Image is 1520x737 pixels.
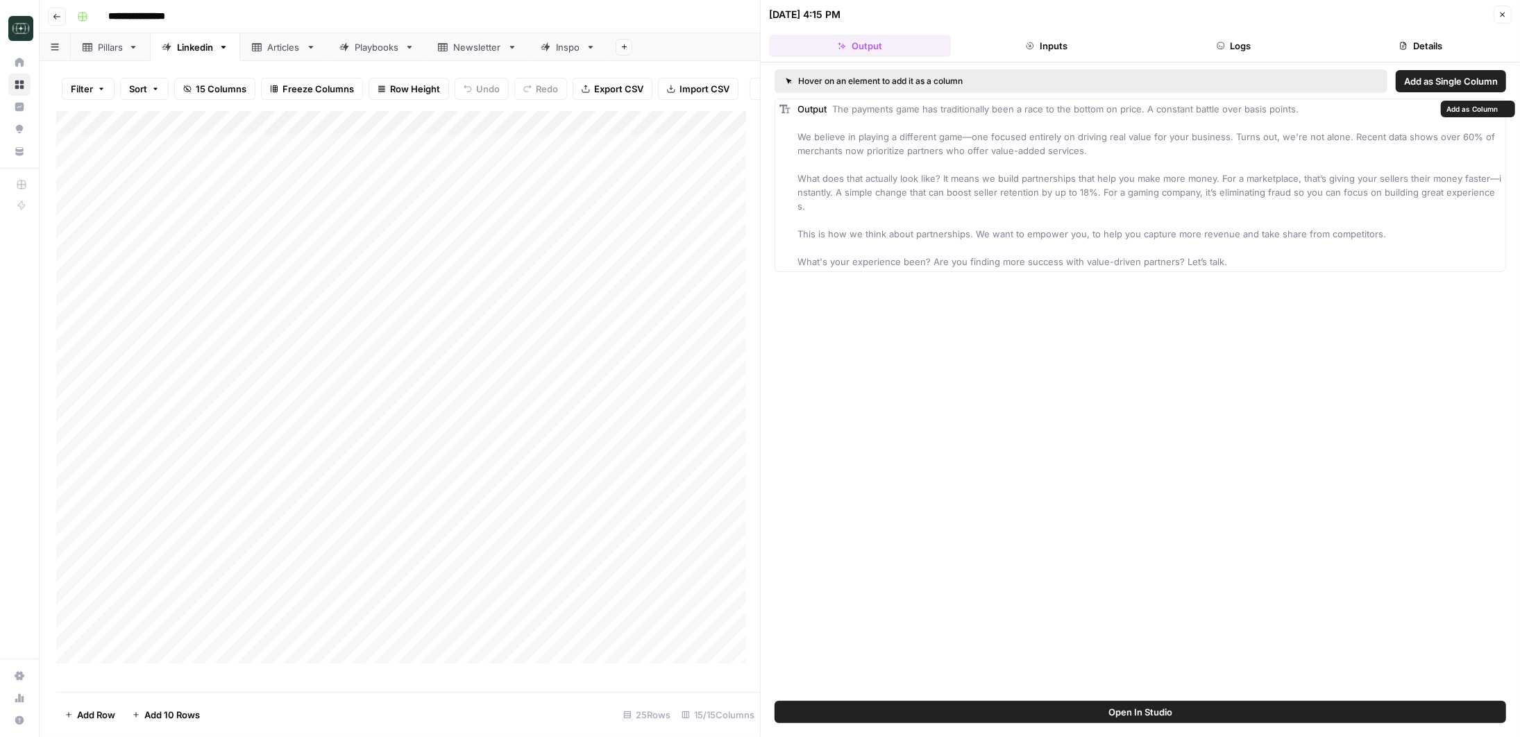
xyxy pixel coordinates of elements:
[8,51,31,74] a: Home
[529,33,607,61] a: Inspo
[267,40,301,54] div: Articles
[124,704,208,726] button: Add 10 Rows
[8,74,31,96] a: Browse
[1108,705,1172,719] span: Open In Studio
[453,40,502,54] div: Newsletter
[536,82,558,96] span: Redo
[573,78,652,100] button: Export CSV
[8,140,31,162] a: Your Data
[1331,35,1512,57] button: Details
[8,709,31,731] button: Help + Support
[455,78,509,100] button: Undo
[196,82,246,96] span: 15 Columns
[679,82,729,96] span: Import CSV
[369,78,449,100] button: Row Height
[390,82,440,96] span: Row Height
[797,103,827,115] span: Output
[1396,70,1506,92] button: Add as Single Column
[769,35,951,57] button: Output
[77,708,115,722] span: Add Row
[1404,74,1498,88] span: Add as Single Column
[676,704,760,726] div: 15/15 Columns
[8,96,31,118] a: Insights
[98,40,123,54] div: Pillars
[8,16,33,41] img: Catalyst Logo
[426,33,529,61] a: Newsletter
[355,40,399,54] div: Playbooks
[476,82,500,96] span: Undo
[150,33,240,61] a: Linkedin
[144,708,200,722] span: Add 10 Rows
[786,75,1169,87] div: Hover on an element to add it as a column
[8,687,31,709] a: Usage
[1446,103,1498,115] span: Add as Column
[282,82,354,96] span: Freeze Columns
[514,78,567,100] button: Redo
[8,11,31,46] button: Workspace: Catalyst
[240,33,328,61] a: Articles
[618,704,676,726] div: 25 Rows
[120,78,169,100] button: Sort
[797,103,1501,267] span: The payments game has traditionally been a race to the bottom on price. A constant battle over ba...
[1441,101,1515,117] button: Add as Column
[261,78,363,100] button: Freeze Columns
[56,704,124,726] button: Add Row
[177,40,213,54] div: Linkedin
[556,40,580,54] div: Inspo
[8,118,31,140] a: Opportunities
[71,82,93,96] span: Filter
[8,665,31,687] a: Settings
[594,82,643,96] span: Export CSV
[769,8,841,22] div: [DATE] 4:15 PM
[1143,35,1325,57] button: Logs
[71,33,150,61] a: Pillars
[129,82,147,96] span: Sort
[658,78,738,100] button: Import CSV
[174,78,255,100] button: 15 Columns
[775,701,1506,723] button: Open In Studio
[328,33,426,61] a: Playbooks
[62,78,115,100] button: Filter
[956,35,1138,57] button: Inputs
